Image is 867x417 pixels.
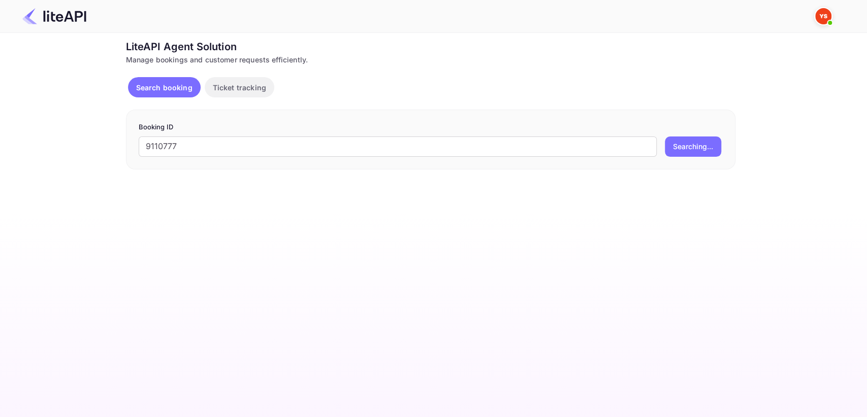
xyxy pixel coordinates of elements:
p: Search booking [136,82,192,93]
div: LiteAPI Agent Solution [126,39,735,54]
p: Ticket tracking [213,82,266,93]
img: LiteAPI Logo [22,8,86,24]
input: Enter Booking ID (e.g., 63782194) [139,136,657,157]
img: Yandex Support [815,8,831,24]
p: Booking ID [139,122,723,132]
div: Manage bookings and customer requests efficiently. [126,54,735,65]
button: Searching... [665,136,721,157]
